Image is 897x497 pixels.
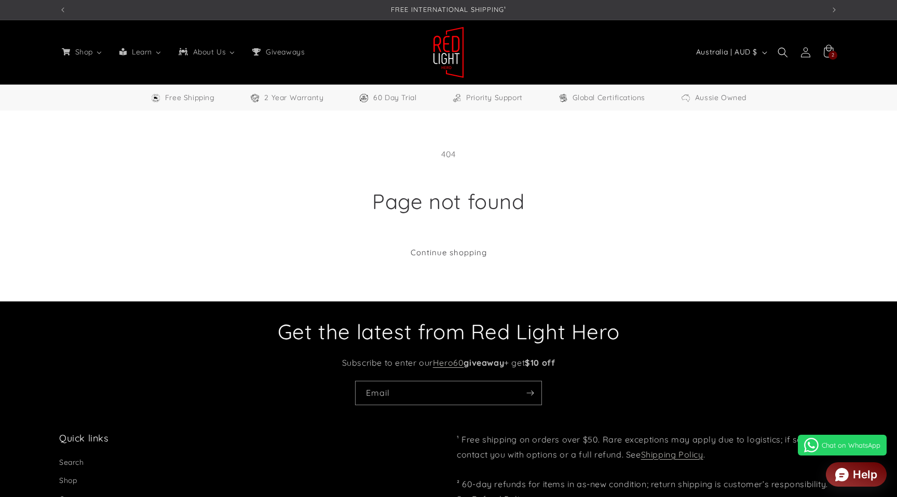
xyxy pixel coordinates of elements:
[59,188,838,215] h1: Page not found
[558,93,568,103] img: Certifications Icon
[853,469,877,480] div: Help
[151,93,161,103] img: Free Shipping Icon
[165,91,215,104] span: Free Shipping
[243,41,312,63] a: Giveaways
[573,91,646,104] span: Global Certifications
[170,41,243,63] a: About Us
[835,468,849,481] img: widget icon
[464,357,504,368] strong: giveaway
[59,472,77,490] a: Shop
[250,93,260,103] img: Warranty Icon
[151,91,215,104] a: Free Worldwide Shipping
[832,51,835,60] span: 2
[558,91,646,104] a: Global Certifications
[130,47,153,57] span: Learn
[452,91,523,104] a: Priority Support
[264,91,323,104] span: 2 Year Warranty
[59,432,440,444] h2: Quick links
[47,318,850,345] h2: Get the latest from Red Light Hero
[452,93,462,103] img: Support Icon
[264,47,306,57] span: Giveaways
[59,456,84,472] a: Search
[267,355,630,370] p: Subscribe to enter our + get
[373,91,416,104] span: 60 Day Trial
[433,357,464,368] a: Hero60
[73,47,94,57] span: Shop
[519,381,541,405] button: Subscribe
[822,441,880,449] span: Chat on WhatsApp
[798,435,887,455] a: Chat on WhatsApp
[695,91,746,104] span: Aussie Owned
[359,93,369,103] img: Trial Icon
[696,47,757,58] span: Australia | AUD $
[53,41,111,63] a: Shop
[641,449,703,460] a: Shipping Policy
[433,26,464,78] img: Red Light Hero
[466,91,523,104] span: Priority Support
[429,22,468,82] a: Red Light Hero
[525,357,555,368] strong: $10 off
[771,41,794,64] summary: Search
[191,47,227,57] span: About Us
[111,41,170,63] a: Learn
[395,241,502,265] a: Continue shopping
[681,93,691,103] img: Aussie Owned Icon
[681,91,746,104] a: Aussie Owned
[59,147,838,162] p: 404
[359,91,416,104] a: 60 Day Trial
[690,43,771,62] button: Australia | AUD $
[391,5,506,13] span: FREE INTERNATIONAL SHIPPING¹
[250,91,323,104] a: 2 Year Warranty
